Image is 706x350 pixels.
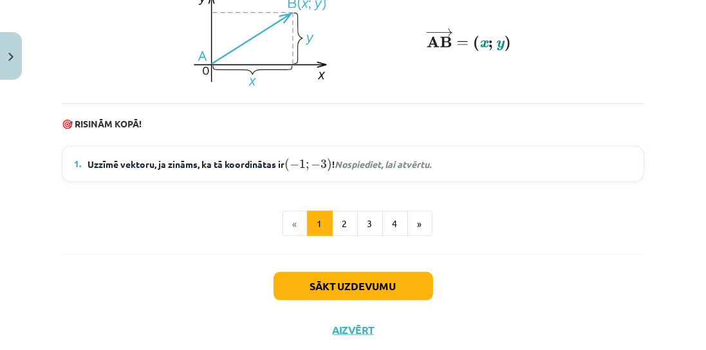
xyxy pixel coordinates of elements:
button: 3 [357,211,383,237]
span: 1. [74,157,81,170]
nav: Page navigation example [62,211,644,237]
span: 3 [320,160,327,169]
span: ) [327,158,332,172]
em: Nospiediet, lai atvērtu. [335,158,431,170]
span: − [311,160,320,169]
span: ; [306,162,309,170]
button: 2 [332,211,358,237]
b: RISINĀM KOPĀ! [75,118,142,129]
button: 4 [382,211,408,237]
button: Sākt uzdevumu [274,272,433,300]
span: − [290,160,299,169]
button: Aizvērt [329,324,378,336]
button: 1 [307,211,333,237]
summary: 1. Uzzīmē vektoru, ja zināms, ka tā koordinātas ir!Nospiediet, lai atvērtu. [74,156,632,172]
span: ( [284,158,290,172]
button: » [407,211,432,237]
span: 1 [299,160,306,169]
img: icon-close-lesson-0947bae3869378f0d4975bcd49f059093ad1ed9edebbc8119c70593378902aed.svg [8,53,14,61]
p: 🎯 [62,117,644,131]
span: Uzzīmē vektoru, ja zināms, ka tā koordinātas ir ! [88,156,431,172]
